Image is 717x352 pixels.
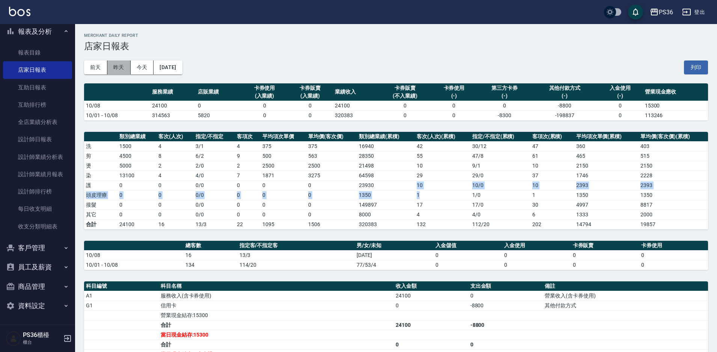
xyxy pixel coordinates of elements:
h3: 店家日報表 [84,41,708,51]
td: 0 [235,190,261,200]
td: 403 [639,141,708,151]
td: 0 [502,260,571,270]
td: 10/08 [84,101,150,110]
td: 1350 [357,190,414,200]
td: 合計 [159,320,394,330]
td: 0 [639,260,708,270]
th: 科目名稱 [159,281,394,291]
td: 剪 [84,151,117,161]
td: 1500 [117,141,157,151]
td: 0 [306,190,357,200]
th: 平均項次單價 [261,132,306,142]
td: 24100 [117,219,157,229]
th: 科目編號 [84,281,159,291]
td: 77/53/4 [355,260,434,270]
td: 1506 [306,219,357,229]
td: 6 [530,210,574,219]
td: 染 [84,171,117,180]
td: 4 [157,141,194,151]
td: 0 [571,260,640,270]
td: 0 [431,101,477,110]
td: 30 / 12 [470,141,530,151]
td: 4 [157,171,194,180]
h5: PS36櫃檯 [23,331,61,339]
td: 10 [415,161,470,171]
td: 23930 [357,180,414,190]
td: -8800 [468,320,543,330]
td: 4500 [117,151,157,161]
div: (-) [534,92,595,100]
td: 1 [530,190,574,200]
th: 單均價(客次價) [306,132,357,142]
td: 1350 [574,190,639,200]
td: 2 [157,161,194,171]
th: 入金使用 [502,241,571,251]
td: 13100 [117,171,157,180]
td: 5820 [196,110,242,120]
td: 47 [530,141,574,151]
td: [DATE] [355,250,434,260]
td: 4 / 0 [194,171,235,180]
td: 9 / 1 [470,161,530,171]
a: 設計師業績分析表 [3,148,72,166]
td: 360 [574,141,639,151]
p: 櫃台 [23,339,61,346]
button: 員工及薪資 [3,257,72,277]
td: 0 [242,101,288,110]
button: 客戶管理 [3,238,72,258]
td: 0 [287,101,333,110]
a: 店家日報表 [3,61,72,79]
th: 客次(人次) [157,132,194,142]
td: 0 [117,190,157,200]
td: 當日現金結存:15300 [159,330,394,340]
td: 2500 [261,161,306,171]
div: (入業績) [289,92,331,100]
img: Logo [9,7,30,16]
td: 2393 [639,180,708,190]
td: 合計 [84,219,117,229]
td: 202 [530,219,574,229]
th: 入金儲值 [434,241,502,251]
td: 24100 [333,101,379,110]
td: 28350 [357,151,414,161]
button: 報表及分析 [3,22,72,41]
td: 0 [235,200,261,210]
h2: Merchant Daily Report [84,33,708,38]
div: (-) [433,92,475,100]
td: 1871 [261,171,306,180]
td: 營業現金結存:15300 [159,310,394,320]
td: 0 [261,200,306,210]
td: 護 [84,180,117,190]
td: 8 [157,151,194,161]
th: 支出金額 [468,281,543,291]
td: 2393 [574,180,639,190]
table: a dense table [84,241,708,270]
td: 8000 [357,210,414,219]
td: 10/08 [84,250,184,260]
td: 5000 [117,161,157,171]
td: 30 [530,200,574,210]
button: 列印 [684,60,708,74]
td: 合計 [159,340,394,349]
td: 0 [434,250,502,260]
th: 服務業績 [150,83,196,101]
td: 10 / 0 [470,180,530,190]
div: (-) [479,92,530,100]
td: 0 [287,110,333,120]
td: G1 [84,301,159,310]
td: 0 [306,180,357,190]
a: 設計師排行榜 [3,183,72,200]
td: 0 [434,260,502,270]
div: (不入業績) [381,92,429,100]
td: 4 [235,141,261,151]
td: 6 / 2 [194,151,235,161]
th: 平均項次單價(累積) [574,132,639,142]
td: 洗 [84,141,117,151]
td: 0 [157,180,194,190]
td: 0 [379,101,431,110]
th: 男/女/未知 [355,241,434,251]
th: 客項次 [235,132,261,142]
td: 0 [571,250,640,260]
td: 1746 [574,171,639,180]
td: 1 / 0 [470,190,530,200]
